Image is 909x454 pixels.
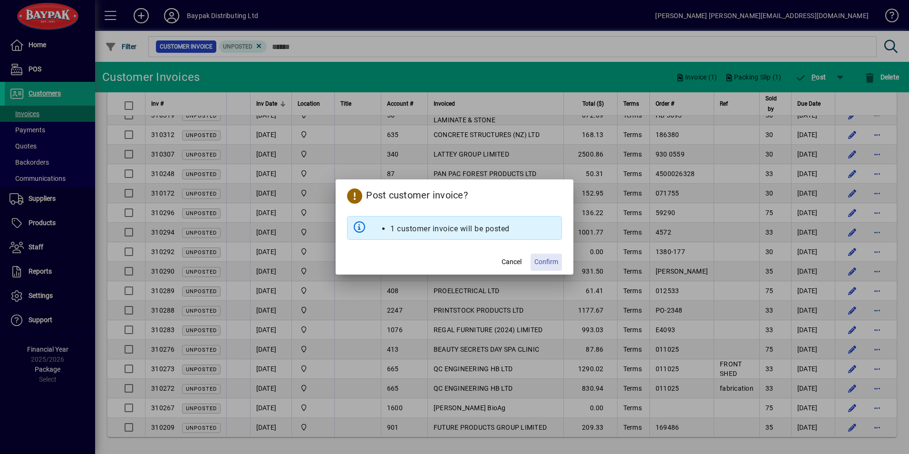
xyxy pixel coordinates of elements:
[336,179,573,208] h2: Post customer invoice?
[390,223,510,235] li: 1 customer invoice will be posted
[502,257,522,267] span: Cancel
[531,254,562,271] button: Confirm
[496,254,527,271] button: Cancel
[534,257,558,267] span: Confirm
